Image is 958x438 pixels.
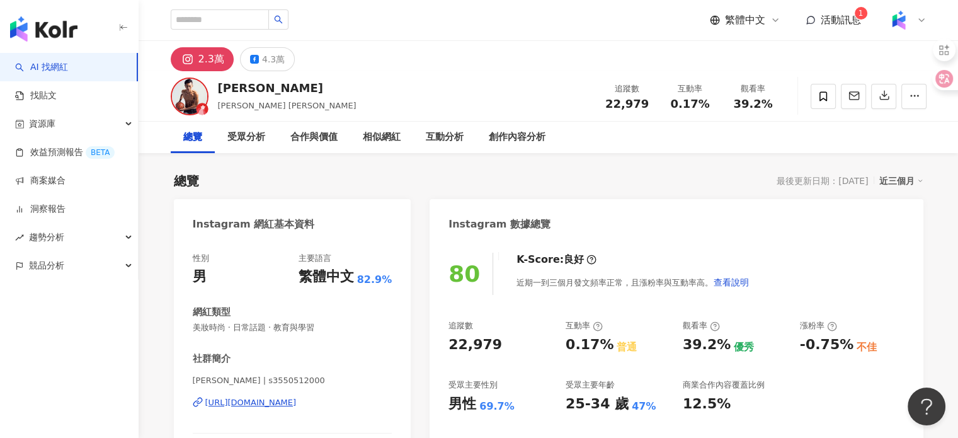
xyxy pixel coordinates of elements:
div: 良好 [564,253,584,267]
sup: 1 [855,7,867,20]
div: 合作與價值 [290,130,338,145]
div: 近三個月 [879,173,923,189]
span: [PERSON_NAME] | s3550512000 [193,375,392,386]
div: 受眾主要性別 [448,379,498,391]
div: 最後更新日期：[DATE] [777,176,868,186]
div: 優秀 [734,340,754,354]
div: 4.3萬 [262,50,285,68]
div: 追蹤數 [448,320,473,331]
div: 25-34 歲 [566,395,629,414]
div: 互動率 [566,320,603,331]
div: 觀看率 [729,83,777,95]
div: 男性 [448,395,476,414]
a: 找貼文 [15,89,57,102]
img: logo [10,16,77,42]
a: searchAI 找網紅 [15,61,68,74]
div: 普通 [617,340,637,354]
div: -0.75% [800,335,853,355]
div: Instagram 數據總覽 [448,217,550,231]
div: 繁體中文 [299,267,354,287]
div: 80 [448,261,480,287]
div: 2.3萬 [198,50,224,68]
div: 相似網紅 [363,130,401,145]
span: 趨勢分析 [29,223,64,251]
a: 商案媒合 [15,175,66,187]
div: 39.2% [683,335,731,355]
div: 主要語言 [299,253,331,264]
span: 競品分析 [29,251,64,280]
div: 社群簡介 [193,352,231,366]
div: [PERSON_NAME] [218,80,356,96]
div: 22,979 [448,335,502,355]
span: rise [15,233,24,242]
a: 洞察報告 [15,203,66,216]
div: 網紅類型 [193,306,231,319]
span: 82.9% [357,273,392,287]
span: 1 [858,9,864,18]
span: 美妝時尚 · 日常話題 · 教育與學習 [193,322,392,333]
img: Kolr%20app%20icon%20%281%29.png [887,8,911,32]
div: 不佳 [857,340,877,354]
div: 互動分析 [426,130,464,145]
button: 4.3萬 [240,47,295,71]
div: 觀看率 [683,320,720,331]
div: 創作內容分析 [489,130,545,145]
span: search [274,15,283,24]
div: K-Score : [516,253,596,267]
div: 受眾主要年齡 [566,379,615,391]
div: 漲粉率 [800,320,837,331]
div: 互動率 [666,83,714,95]
span: 活動訊息 [821,14,861,26]
div: 受眾分析 [227,130,265,145]
span: [PERSON_NAME] [PERSON_NAME] [218,101,356,110]
button: 查看說明 [713,270,750,295]
div: Instagram 網紅基本資料 [193,217,315,231]
div: 追蹤數 [603,83,651,95]
span: 22,979 [605,97,649,110]
div: 69.7% [479,400,515,413]
span: 查看說明 [714,277,749,287]
a: [URL][DOMAIN_NAME] [193,397,392,408]
button: 2.3萬 [171,47,234,71]
div: 47% [632,400,656,413]
span: 0.17% [670,98,709,110]
span: 39.2% [733,98,772,110]
div: 性別 [193,253,209,264]
div: 12.5% [683,395,731,414]
img: KOL Avatar [171,78,208,115]
div: 近期一到三個月發文頻率正常，且漲粉率與互動率高。 [516,270,750,295]
div: 總覽 [174,172,199,190]
span: 繁體中文 [725,13,765,27]
div: [URL][DOMAIN_NAME] [205,397,297,408]
iframe: Help Scout Beacon - Open [908,388,945,425]
div: 0.17% [566,335,613,355]
span: 資源庫 [29,110,55,138]
a: 效益預測報告BETA [15,146,115,159]
div: 男 [193,267,207,287]
div: 商業合作內容覆蓋比例 [683,379,765,391]
div: 總覽 [183,130,202,145]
